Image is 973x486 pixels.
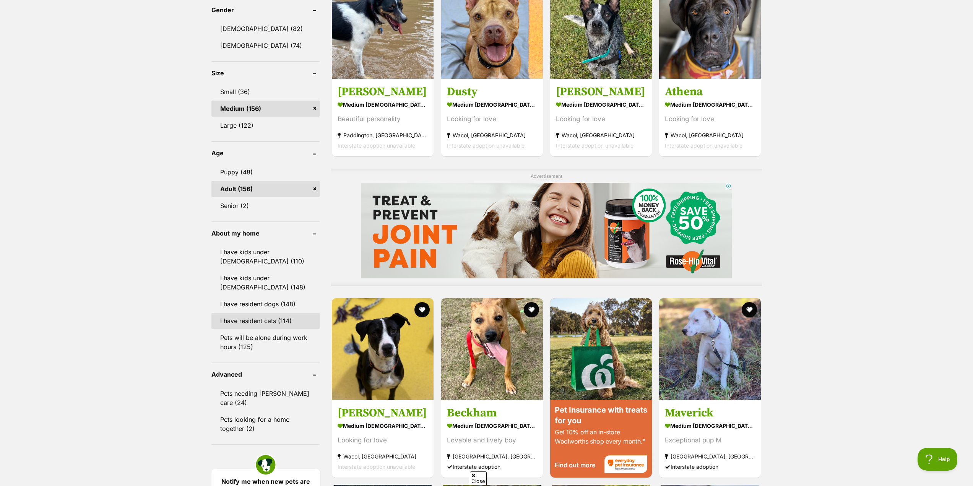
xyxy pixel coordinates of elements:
img: Stella - Border Collie x American Staffordshire Bull Terrier Dog [332,298,434,400]
h3: Maverick [665,406,755,420]
button: favourite [415,302,430,317]
strong: [GEOGRAPHIC_DATA], [GEOGRAPHIC_DATA] [665,451,755,462]
strong: medium [DEMOGRAPHIC_DATA] Dog [338,99,428,110]
strong: Wacol, [GEOGRAPHIC_DATA] [665,130,755,140]
header: Size [211,70,320,76]
h3: Dusty [447,85,537,99]
span: Interstate adoption unavailable [338,463,415,470]
div: Looking for love [556,114,646,124]
a: I have kids under [DEMOGRAPHIC_DATA] (148) [211,270,320,295]
iframe: Advertisement [361,183,732,278]
span: Interstate adoption unavailable [338,142,415,149]
h3: Beckham [447,406,537,420]
a: [PERSON_NAME] medium [DEMOGRAPHIC_DATA] Dog Looking for love Wacol, [GEOGRAPHIC_DATA] Interstate ... [332,400,434,478]
a: Small (36) [211,84,320,100]
div: Beautiful personality [338,114,428,124]
header: Gender [211,7,320,13]
a: [DEMOGRAPHIC_DATA] (74) [211,37,320,54]
a: Puppy (48) [211,164,320,180]
strong: Wacol, [GEOGRAPHIC_DATA] [556,130,646,140]
strong: Wacol, [GEOGRAPHIC_DATA] [447,130,537,140]
a: I have kids under [DEMOGRAPHIC_DATA] (110) [211,244,320,269]
a: Dusty medium [DEMOGRAPHIC_DATA] Dog Looking for love Wacol, [GEOGRAPHIC_DATA] Interstate adoption... [441,79,543,156]
button: favourite [524,302,539,317]
header: Age [211,150,320,156]
strong: medium [DEMOGRAPHIC_DATA] Dog [665,420,755,431]
img: Beckham - American Staffordshire Terrier Dog [441,298,543,400]
header: Advanced [211,371,320,378]
img: Maverick - American Staffordshire Terrier Dog [659,298,761,400]
div: Interstate adoption [665,462,755,472]
h3: [PERSON_NAME] [338,406,428,420]
a: [PERSON_NAME] medium [DEMOGRAPHIC_DATA] Dog Looking for love Wacol, [GEOGRAPHIC_DATA] Interstate ... [550,79,652,156]
a: Maverick medium [DEMOGRAPHIC_DATA] Dog Exceptional pup M [GEOGRAPHIC_DATA], [GEOGRAPHIC_DATA] Int... [659,400,761,478]
strong: medium [DEMOGRAPHIC_DATA] Dog [447,420,537,431]
a: I have resident cats (114) [211,313,320,329]
a: Pets will be alone during work hours (125) [211,330,320,355]
a: Pets looking for a home together (2) [211,411,320,437]
header: About my home [211,230,320,237]
h3: [PERSON_NAME] [338,85,428,99]
div: Lovable and lively boy [447,435,537,445]
strong: [GEOGRAPHIC_DATA], [GEOGRAPHIC_DATA] [447,451,537,462]
a: [DEMOGRAPHIC_DATA] (82) [211,21,320,37]
a: Adult (156) [211,181,320,197]
a: Medium (156) [211,101,320,117]
a: Large (122) [211,117,320,133]
h3: Athena [665,85,755,99]
strong: Wacol, [GEOGRAPHIC_DATA] [338,451,428,462]
span: Close [470,471,487,485]
div: Looking for love [338,435,428,445]
span: Interstate adoption unavailable [447,142,525,149]
strong: Paddington, [GEOGRAPHIC_DATA] [338,130,428,140]
div: Advertisement [331,169,762,286]
strong: medium [DEMOGRAPHIC_DATA] Dog [665,99,755,110]
a: Athena medium [DEMOGRAPHIC_DATA] Dog Looking for love Wacol, [GEOGRAPHIC_DATA] Interstate adoptio... [659,79,761,156]
iframe: Help Scout Beacon - Open [918,448,958,471]
span: Interstate adoption unavailable [665,142,742,149]
strong: medium [DEMOGRAPHIC_DATA] Dog [338,420,428,431]
div: Interstate adoption [447,462,537,472]
div: Looking for love [665,114,755,124]
a: I have resident dogs (148) [211,296,320,312]
a: Pets needing [PERSON_NAME] care (24) [211,385,320,411]
a: Senior (2) [211,198,320,214]
a: Beckham medium [DEMOGRAPHIC_DATA] Dog Lovable and lively boy [GEOGRAPHIC_DATA], [GEOGRAPHIC_DATA]... [441,400,543,478]
div: Looking for love [447,114,537,124]
strong: medium [DEMOGRAPHIC_DATA] Dog [447,99,537,110]
button: favourite [742,302,757,317]
strong: medium [DEMOGRAPHIC_DATA] Dog [556,99,646,110]
h3: [PERSON_NAME] [556,85,646,99]
a: [PERSON_NAME] medium [DEMOGRAPHIC_DATA] Dog Beautiful personality Paddington, [GEOGRAPHIC_DATA] I... [332,79,434,156]
span: Interstate adoption unavailable [556,142,634,149]
div: Exceptional pup M [665,435,755,445]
